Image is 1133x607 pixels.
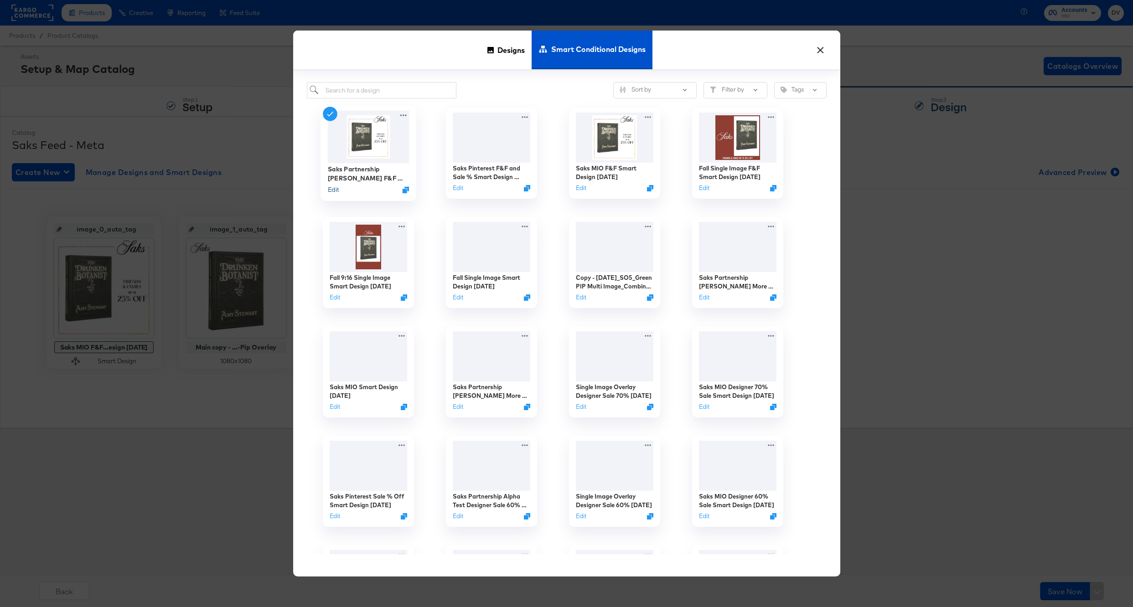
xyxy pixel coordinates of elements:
[576,164,653,181] div: Saks MIO F&F Smart Design [DATE]
[699,184,709,193] button: Edit
[446,326,537,417] div: Saks Partnership [PERSON_NAME] More Designer Sale 70% Smart Design [DATE]EditDuplicate
[569,326,660,417] div: Single Image Overlay Designer Sale 70% [DATE]EditDuplicate
[401,294,407,301] svg: Duplicate
[647,185,653,191] svg: Duplicate
[321,105,416,201] div: Saks Partnership [PERSON_NAME] F&F Smart Design [DATE]EditDuplicate
[446,217,537,308] div: Fall Single Image Smart Design [DATE]EditDuplicate
[446,436,537,527] div: Saks Partnership Alpha Test Designer Sale 60% Smart Design [DATE]EditDuplicate
[330,222,407,272] img: pg7k05uY1CAv71_W9tCe5Q.jpg
[647,404,653,410] svg: Duplicate
[576,293,586,302] button: Edit
[401,513,407,520] svg: Duplicate
[770,513,776,520] svg: Duplicate
[699,273,776,290] div: Saks Partnership [PERSON_NAME] More Smart Design [DATE]
[620,87,626,93] svg: Sliders
[770,404,776,410] svg: Duplicate
[699,383,776,400] div: Saks MIO Designer 70% Sale Smart Design [DATE]
[327,111,409,163] img: JnsKWgu8A8EDVNtFRB6LiA.jpg
[576,273,653,290] div: Copy - [DATE]_SO5_Green PIP Multi Image_Combined % Off + Strikethrough_Smart Design
[647,513,653,520] svg: Duplicate
[453,492,530,509] div: Saks Partnership Alpha Test Designer Sale 60% Smart Design [DATE]
[576,113,653,163] img: JnsKWgu8A8EDVNtFRB6LiA.jpg
[453,293,463,302] button: Edit
[812,40,829,56] button: ×
[401,404,407,410] svg: Duplicate
[692,436,783,527] div: Saks MIO Designer 60% Sale Smart Design [DATE]EditDuplicate
[323,436,414,527] div: Saks Pinterest Sale % Off Smart Design [DATE]EditDuplicate
[692,326,783,417] div: Saks MIO Designer 70% Sale Smart Design [DATE]EditDuplicate
[446,108,537,199] div: Saks Pinterest F&F and Sale % Smart Design [DATE]EditDuplicate
[327,165,409,182] div: Saks Partnership [PERSON_NAME] F&F Smart Design [DATE]
[330,403,340,412] button: Edit
[551,29,646,69] span: Smart Conditional Designs
[453,273,530,290] div: Fall Single Image Smart Design [DATE]
[453,383,530,400] div: Saks Partnership [PERSON_NAME] More Designer Sale 70% Smart Design [DATE]
[613,82,697,98] button: SlidersSort by
[524,185,530,191] svg: Duplicate
[327,185,338,194] button: Edit
[453,403,463,412] button: Edit
[323,326,414,417] div: Saks MIO Smart Design [DATE]EditDuplicate
[770,294,776,301] svg: Duplicate
[569,436,660,527] div: Single Image Overlay Designer Sale 60% [DATE]EditDuplicate
[569,217,660,308] div: Copy - [DATE]_SO5_Green PIP Multi Image_Combined % Off + Strikethrough_Smart DesignEditDuplicate
[453,164,530,181] div: Saks Pinterest F&F and Sale % Smart Design [DATE]
[524,513,530,520] svg: Duplicate
[330,293,340,302] button: Edit
[323,217,414,308] div: Fall 9:16 Single Image Smart Design [DATE]EditDuplicate
[576,383,653,400] div: Single Image Overlay Designer Sale 70% [DATE]
[524,294,530,301] svg: Duplicate
[330,383,407,400] div: Saks MIO Smart Design [DATE]
[330,273,407,290] div: Fall 9:16 Single Image Smart Design [DATE]
[497,30,525,70] span: Designs
[453,512,463,521] button: Edit
[330,492,407,509] div: Saks Pinterest Sale % Off Smart Design [DATE]
[699,293,709,302] button: Edit
[453,184,463,193] button: Edit
[774,82,827,98] button: TagTags
[710,87,716,93] svg: Filter
[576,184,586,193] button: Edit
[647,294,653,301] svg: Duplicate
[699,403,709,412] button: Edit
[699,512,709,521] button: Edit
[692,108,783,199] div: Fall Single Image F&F Smart Design [DATE]EditDuplicate
[524,404,530,410] svg: Duplicate
[699,113,776,163] img: ugxxd9cV5xCtlhoC97QP1g.jpg
[307,82,457,99] input: Search for a design
[576,492,653,509] div: Single Image Overlay Designer Sale 60% [DATE]
[699,492,776,509] div: Saks MIO Designer 60% Sale Smart Design [DATE]
[692,217,783,308] div: Saks Partnership [PERSON_NAME] More Smart Design [DATE]EditDuplicate
[402,186,409,193] svg: Duplicate
[704,82,767,98] button: FilterFilter by
[569,108,660,199] div: Saks MIO F&F Smart Design [DATE]EditDuplicate
[699,164,776,181] div: Fall Single Image F&F Smart Design [DATE]
[576,403,586,412] button: Edit
[576,512,586,521] button: Edit
[781,87,787,93] svg: Tag
[330,512,340,521] button: Edit
[770,185,776,191] svg: Duplicate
